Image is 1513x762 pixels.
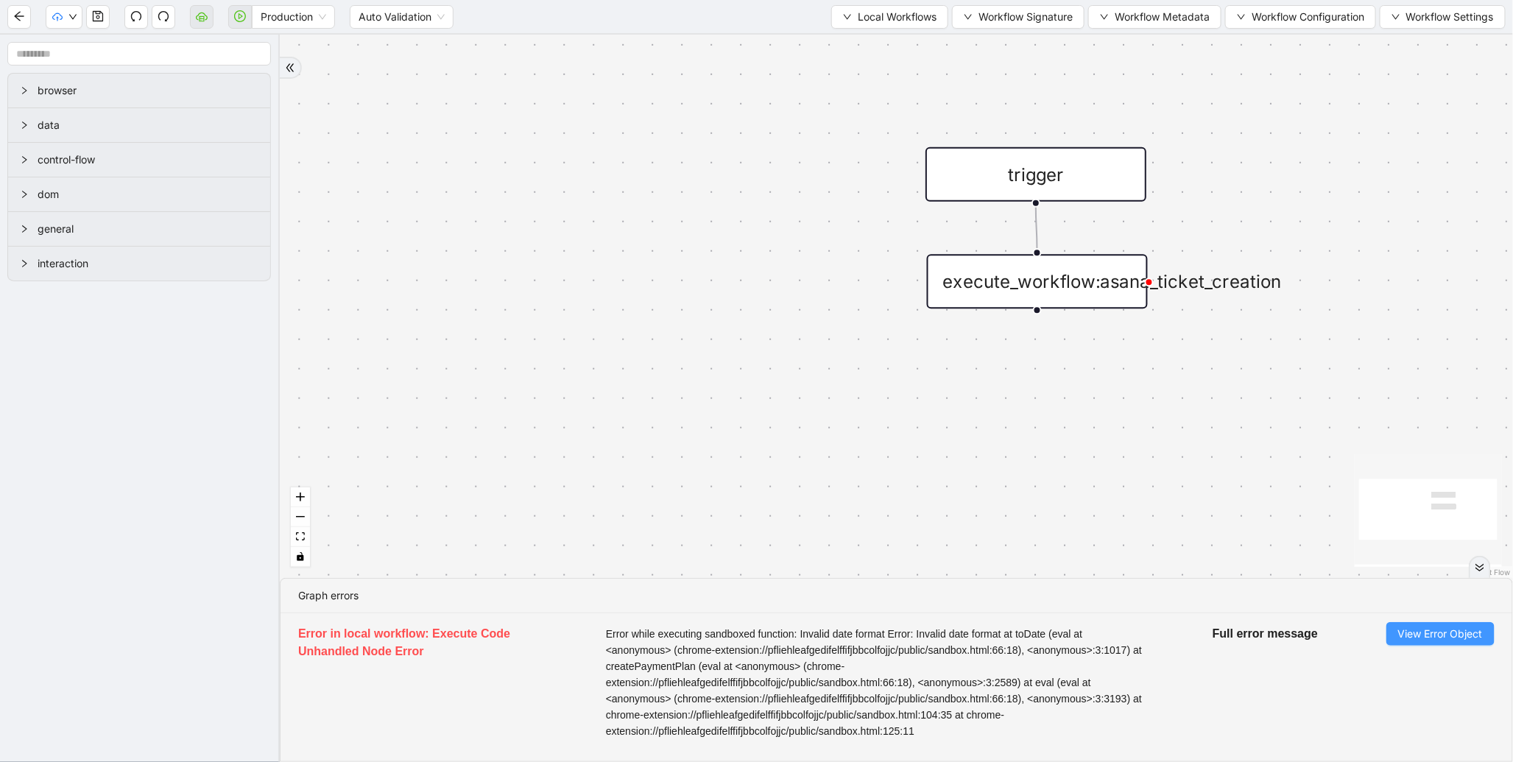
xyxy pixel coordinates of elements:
div: browser [8,74,270,107]
span: down [1237,13,1246,21]
span: cloud-upload [52,12,63,22]
button: cloud-uploaddown [46,5,82,29]
div: Graph errors [298,588,1495,604]
button: cloud-server [190,5,214,29]
span: right [20,225,29,233]
span: down [1100,13,1109,21]
span: right [20,121,29,130]
span: Production [261,6,326,28]
span: right [20,259,29,268]
div: data [8,108,270,142]
h5: Error in local workflow: Execute Code Unhandled Node Error [298,625,537,660]
div: trigger [925,147,1146,202]
button: zoom out [291,507,310,527]
button: redo [152,5,175,29]
span: Auto Validation [359,6,445,28]
button: save [86,5,110,29]
span: double-right [1475,562,1485,573]
g: Edge from trigger to execute_workflow:asana_ticket_creation [1036,207,1037,248]
span: data [38,117,258,133]
span: save [92,10,104,22]
span: Local Workflows [858,9,937,25]
span: View Error Object [1398,626,1483,642]
div: execute_workflow:asana_ticket_creationplus-circle [927,254,1148,308]
button: downWorkflow Configuration [1225,5,1376,29]
button: undo [124,5,148,29]
span: Workflow Settings [1406,9,1494,25]
h5: Full error message [1213,625,1318,643]
button: arrow-left [7,5,31,29]
button: downLocal Workflows [831,5,948,29]
button: downWorkflow Signature [952,5,1085,29]
span: control-flow [38,152,258,168]
a: React Flow attribution [1473,568,1511,576]
span: double-right [285,63,295,73]
span: dom [38,186,258,202]
span: Workflow Configuration [1252,9,1364,25]
div: execute_workflow:asana_ticket_creation [927,254,1148,308]
span: plus-circle [1019,331,1056,367]
span: undo [130,10,142,22]
span: right [20,155,29,164]
div: dom [8,177,270,211]
div: control-flow [8,143,270,177]
button: downWorkflow Settings [1380,5,1506,29]
span: interaction [38,255,258,272]
span: cloud-server [196,10,208,22]
span: Workflow Metadata [1115,9,1210,25]
span: right [20,190,29,199]
span: Workflow Signature [978,9,1073,25]
span: browser [38,82,258,99]
button: toggle interactivity [291,547,310,567]
span: redo [158,10,169,22]
button: fit view [291,527,310,547]
span: right [20,86,29,95]
span: Error while executing sandboxed function: Invalid date format Error: Invalid date format at toDat... [606,626,1144,739]
span: arrow-left [13,10,25,22]
span: down [68,13,77,21]
button: zoom in [291,487,310,507]
span: down [843,13,852,21]
span: general [38,221,258,237]
span: down [964,13,973,21]
span: down [1392,13,1400,21]
button: View Error Object [1386,622,1495,646]
div: interaction [8,247,270,281]
button: downWorkflow Metadata [1088,5,1221,29]
div: general [8,212,270,246]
